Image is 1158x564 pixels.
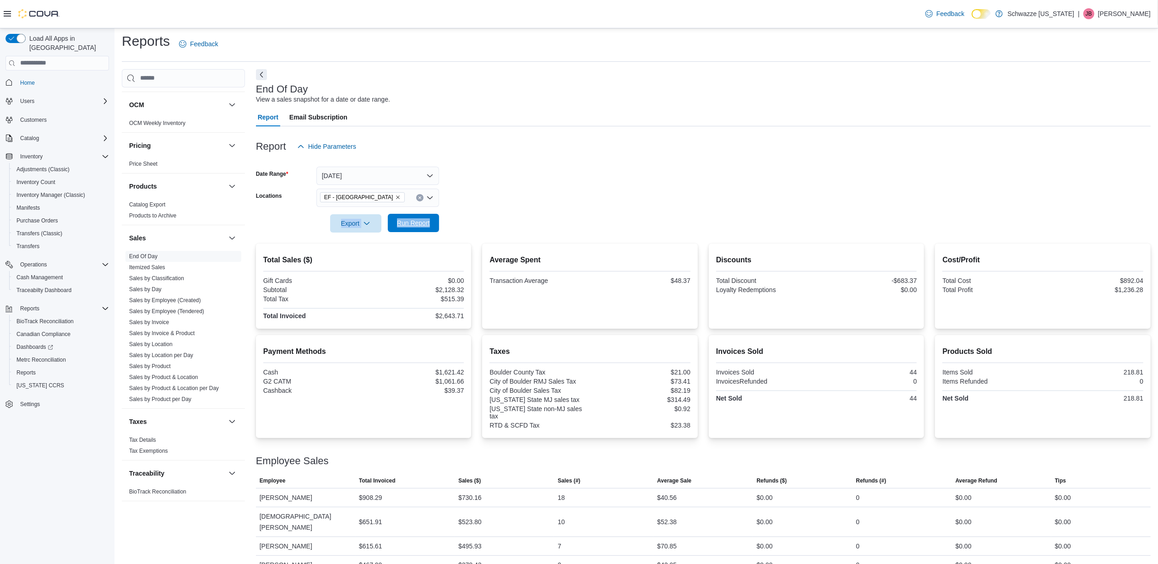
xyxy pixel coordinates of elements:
a: Settings [16,399,43,410]
span: EF - South Boulder [320,192,405,202]
h2: Total Sales ($) [263,255,464,266]
a: Sales by Employee (Tendered) [129,308,204,315]
div: $0.00 [956,541,972,552]
span: Refunds (#) [856,477,886,484]
div: 0 [856,492,860,503]
a: Sales by Employee (Created) [129,297,201,304]
div: $314.49 [592,396,690,403]
div: [DEMOGRAPHIC_DATA][PERSON_NAME] [256,507,355,537]
label: Locations [256,192,282,200]
span: Washington CCRS [13,380,109,391]
div: Sales [122,251,245,408]
div: City of Boulder RMJ Sales Tax [489,378,588,385]
span: Sales by Location [129,341,173,348]
button: Reports [2,302,113,315]
button: Customers [2,113,113,126]
span: [US_STATE] CCRS [16,382,64,389]
a: Manifests [13,202,43,213]
div: Pricing [122,158,245,173]
div: Traceability [122,486,245,501]
a: Sales by Product per Day [129,396,191,402]
div: $651.91 [359,516,382,527]
button: OCM [227,99,238,110]
a: Adjustments (Classic) [13,164,73,175]
div: G2 CATM [263,378,362,385]
h3: Report [256,141,286,152]
span: Tax Details [129,436,156,444]
div: City of Boulder Sales Tax [489,387,588,394]
span: Adjustments (Classic) [13,164,109,175]
button: [DATE] [316,167,439,185]
span: Dashboards [13,342,109,352]
a: Catalog Export [129,201,165,208]
div: Total Profit [942,286,1041,293]
button: Inventory Count [9,176,113,189]
span: OCM Weekly Inventory [129,119,185,127]
div: OCM [122,118,245,132]
span: Feedback [936,9,964,18]
span: Sales by Product & Location [129,374,198,381]
div: $0.00 [1055,492,1071,503]
a: Price Sheet [129,161,158,167]
a: Inventory Count [13,177,59,188]
button: Catalog [2,132,113,145]
a: BioTrack Reconciliation [13,316,77,327]
span: Customers [16,114,109,125]
span: Transfers (Classic) [13,228,109,239]
span: Transfers [13,241,109,252]
span: Inventory Manager (Classic) [13,190,109,201]
a: Inventory Manager (Classic) [13,190,89,201]
strong: Total Invoiced [263,312,306,320]
button: Adjustments (Classic) [9,163,113,176]
div: $70.85 [657,541,677,552]
span: Users [20,98,34,105]
h2: Invoices Sold [716,346,917,357]
span: Run Report [397,218,430,228]
span: Settings [16,398,109,410]
a: Home [16,77,38,88]
div: $523.80 [458,516,482,527]
span: Purchase Orders [16,217,58,224]
button: Pricing [129,141,225,150]
a: Sales by Invoice [129,319,169,325]
button: Next [256,69,267,80]
span: Canadian Compliance [13,329,109,340]
div: $495.93 [458,541,482,552]
div: Total Cost [942,277,1041,284]
div: $1,236.28 [1045,286,1143,293]
a: Transfers (Classic) [13,228,66,239]
button: Metrc Reconciliation [9,353,113,366]
span: Tips [1055,477,1066,484]
button: Transfers (Classic) [9,227,113,240]
div: [PERSON_NAME] [256,537,355,555]
div: 44 [818,369,917,376]
a: Feedback [922,5,968,23]
a: Feedback [175,35,222,53]
span: Dashboards [16,343,53,351]
span: Reports [16,369,36,376]
button: Sales [129,233,225,243]
a: Transfers [13,241,43,252]
h2: Payment Methods [263,346,464,357]
a: Metrc Reconciliation [13,354,70,365]
div: 18 [558,492,565,503]
div: Gift Cards [263,277,362,284]
button: Traceability [227,468,238,479]
div: $82.19 [592,387,690,394]
span: Inventory Manager (Classic) [16,191,85,199]
span: Traceabilty Dashboard [16,287,71,294]
p: Schwazze [US_STATE] [1007,8,1074,19]
div: 0 [856,541,860,552]
a: Sales by Invoice & Product [129,330,195,336]
button: Inventory [2,150,113,163]
a: Sales by Product & Location per Day [129,385,219,391]
a: Products to Archive [129,212,176,219]
div: $0.00 [818,286,917,293]
button: Products [129,182,225,191]
div: Total Tax [263,295,362,303]
span: Catalog Export [129,201,165,208]
img: Cova [18,9,60,18]
span: Inventory [20,153,43,160]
